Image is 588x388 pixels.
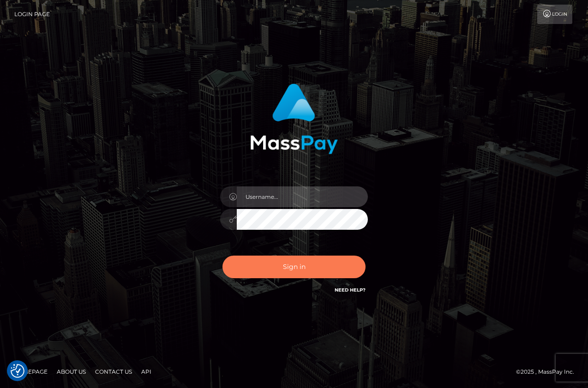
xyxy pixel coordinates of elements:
[537,5,572,24] a: Login
[237,186,368,207] input: Username...
[138,364,155,379] a: API
[14,5,50,24] a: Login Page
[516,367,581,377] div: © 2025 , MassPay Inc.
[11,364,24,378] button: Consent Preferences
[222,256,366,278] button: Sign in
[53,364,90,379] a: About Us
[91,364,136,379] a: Contact Us
[335,287,366,293] a: Need Help?
[11,364,24,378] img: Revisit consent button
[10,364,51,379] a: Homepage
[250,84,338,154] img: MassPay Login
